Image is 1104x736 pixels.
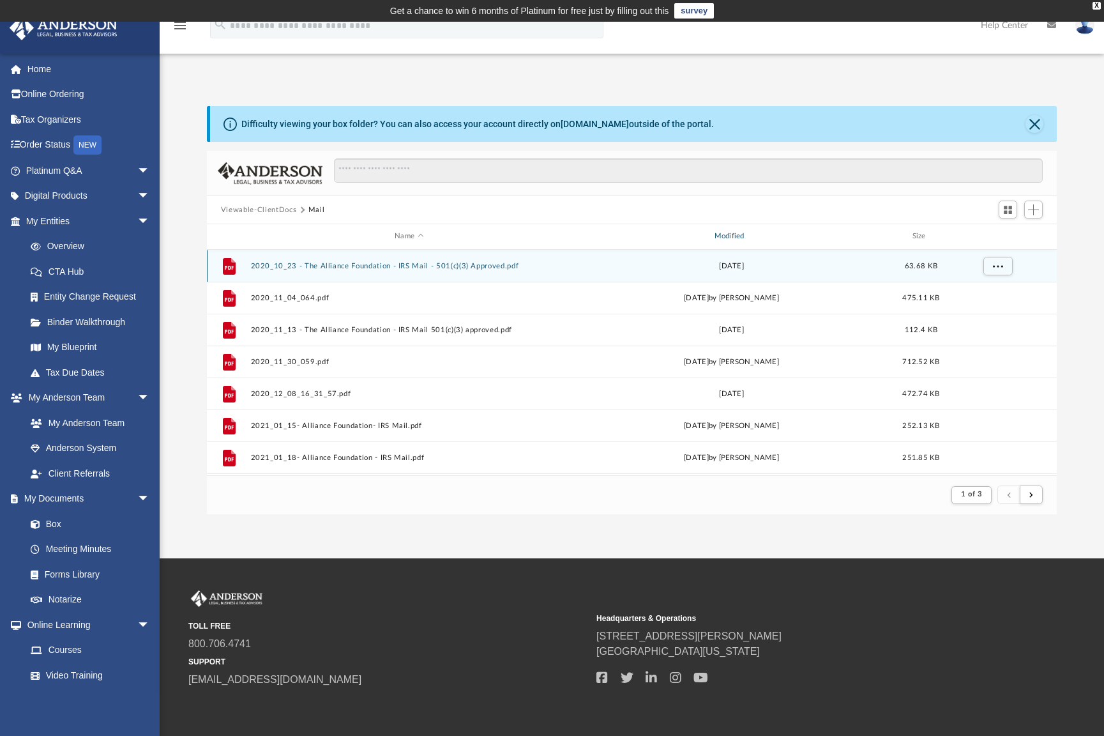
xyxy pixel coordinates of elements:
button: Viewable-ClientDocs [221,204,296,216]
div: [DATE] by [PERSON_NAME] [573,420,889,431]
a: survey [674,3,714,19]
a: [STREET_ADDRESS][PERSON_NAME] [596,631,782,641]
div: [DATE] [573,260,889,272]
a: Box [18,511,156,537]
span: arrow_drop_down [137,612,163,638]
span: arrow_drop_down [137,158,163,184]
button: 2020_11_13 - The Alliance Foundation - IRS Mail 501(c)(3) approved.pdf [250,326,567,334]
a: My Anderson Teamarrow_drop_down [9,385,163,411]
a: My Anderson Team [18,410,156,436]
a: Digital Productsarrow_drop_down [9,183,169,209]
a: Video Training [18,663,156,688]
button: Close [1025,115,1043,133]
a: Forms Library [18,562,156,587]
span: 63.68 KB [905,262,937,269]
div: [DATE] by [PERSON_NAME] [573,356,889,367]
button: 2020_10_23 - The Alliance Foundation - IRS Mail - 501(c)(3) Approved.pdf [250,262,567,270]
button: Mail [308,204,325,216]
button: 2020_12_08_16_31_57.pdf [250,390,567,398]
a: My Entitiesarrow_drop_down [9,208,169,234]
div: [DATE] [573,388,889,399]
div: Name [250,231,567,242]
a: menu [172,24,188,33]
a: Client Referrals [18,461,163,486]
span: 475.11 KB [902,294,939,301]
a: Binder Walkthrough [18,309,169,335]
button: Add [1024,201,1043,218]
a: Entity Change Request [18,284,169,310]
input: Search files and folders [334,158,1043,183]
span: 112.4 KB [905,326,937,333]
span: 251.85 KB [902,454,939,461]
a: Notarize [18,587,163,613]
img: Anderson Advisors Platinum Portal [6,15,121,40]
a: Tax Organizers [9,107,169,132]
small: TOLL FREE [188,620,587,632]
button: 1 of 3 [951,486,992,504]
a: Tax Due Dates [18,360,169,385]
i: menu [172,18,188,33]
a: Resources [18,688,163,714]
i: search [213,17,227,31]
div: Modified [573,231,890,242]
div: close [1093,2,1101,10]
span: arrow_drop_down [137,486,163,512]
a: Anderson System [18,436,163,461]
img: User Pic [1075,16,1094,34]
span: arrow_drop_down [137,385,163,411]
button: 2021_01_15- Alliance Foundation- IRS Mail.pdf [250,422,567,430]
button: Switch to Grid View [999,201,1018,218]
div: id [213,231,245,242]
span: 472.74 KB [902,390,939,397]
button: 2020_11_30_059.pdf [250,358,567,366]
div: grid [207,250,1057,475]
a: Overview [18,234,169,259]
a: My Documentsarrow_drop_down [9,486,163,512]
img: Anderson Advisors Platinum Portal [188,590,265,607]
span: arrow_drop_down [137,183,163,210]
a: Platinum Q&Aarrow_drop_down [9,158,169,183]
small: SUPPORT [188,656,587,668]
div: id [952,231,1041,242]
a: [DOMAIN_NAME] [561,119,629,129]
div: NEW [73,135,102,155]
a: Order StatusNEW [9,132,169,158]
a: CTA Hub [18,259,169,284]
a: Online Learningarrow_drop_down [9,612,163,638]
a: My Blueprint [18,335,163,360]
div: [DATE] by [PERSON_NAME] [573,452,889,463]
button: More options [983,256,1013,275]
div: Size [895,231,946,242]
span: 712.52 KB [902,358,939,365]
a: 800.706.4741 [188,638,251,649]
div: Difficulty viewing your box folder? You can also access your account directly on outside of the p... [241,118,714,131]
a: Meeting Minutes [18,537,163,562]
small: Headquarters & Operations [596,613,995,624]
a: Online Ordering [9,82,169,107]
span: 252.13 KB [902,422,939,429]
button: 2021_01_18- Alliance Foundation - IRS Mail.pdf [250,454,567,462]
div: [DATE] by [PERSON_NAME] [573,292,889,303]
a: Courses [18,638,163,663]
div: Get a chance to win 6 months of Platinum for free just by filling out this [390,3,669,19]
div: [DATE] [573,324,889,335]
a: [GEOGRAPHIC_DATA][US_STATE] [596,646,760,657]
button: 2020_11_04_064.pdf [250,294,567,302]
span: 1 of 3 [961,491,982,498]
a: [EMAIL_ADDRESS][DOMAIN_NAME] [188,674,361,685]
span: arrow_drop_down [137,208,163,234]
a: Home [9,56,169,82]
